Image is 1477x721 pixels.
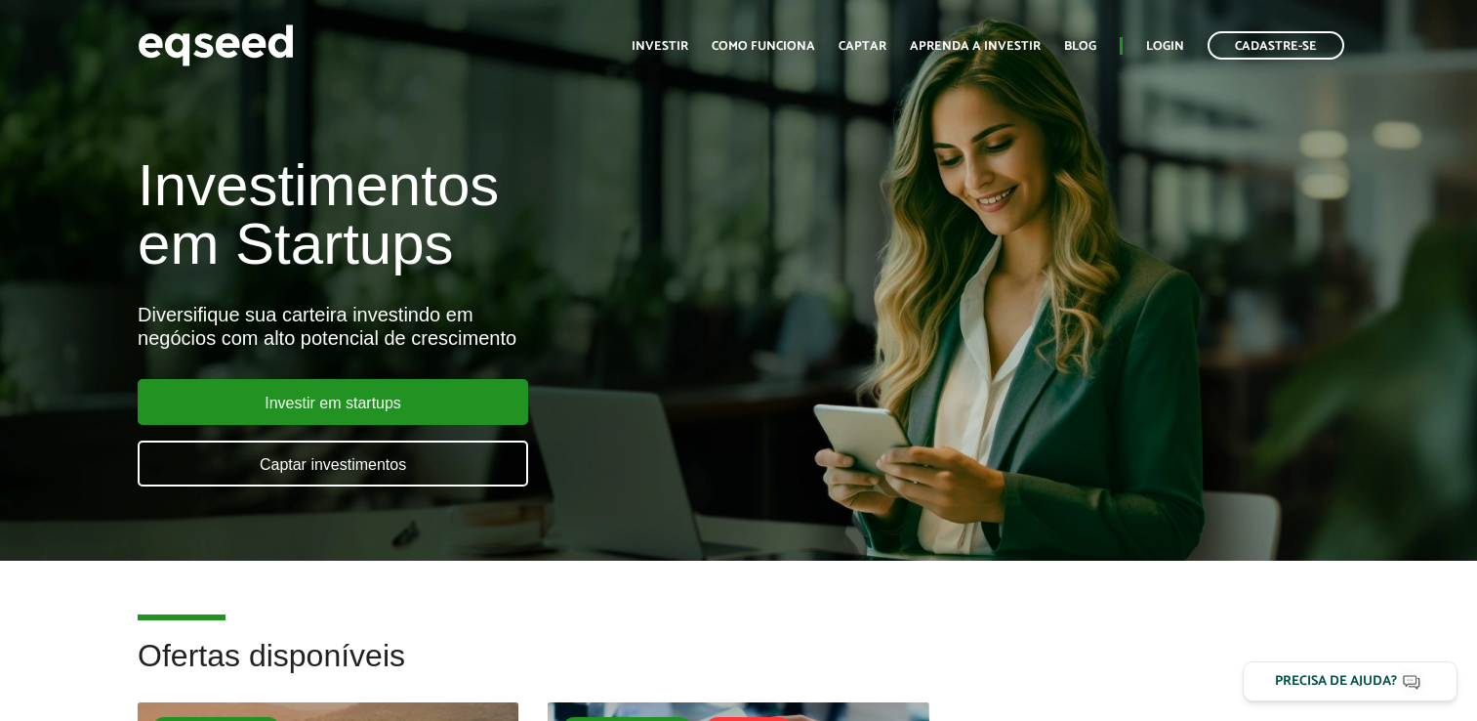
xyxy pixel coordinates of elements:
a: Login [1146,40,1184,53]
a: Captar investimentos [138,441,528,487]
h1: Investimentos em Startups [138,156,847,274]
a: Investir [632,40,688,53]
a: Investir em startups [138,379,528,425]
a: Como funciona [712,40,815,53]
h2: Ofertas disponíveis [138,639,1339,702]
img: EqSeed [138,20,294,71]
a: Aprenda a investir [910,40,1041,53]
div: Diversifique sua carteira investindo em negócios com alto potencial de crescimento [138,303,847,350]
a: Cadastre-se [1208,31,1344,60]
a: Blog [1064,40,1096,53]
a: Captar [839,40,886,53]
